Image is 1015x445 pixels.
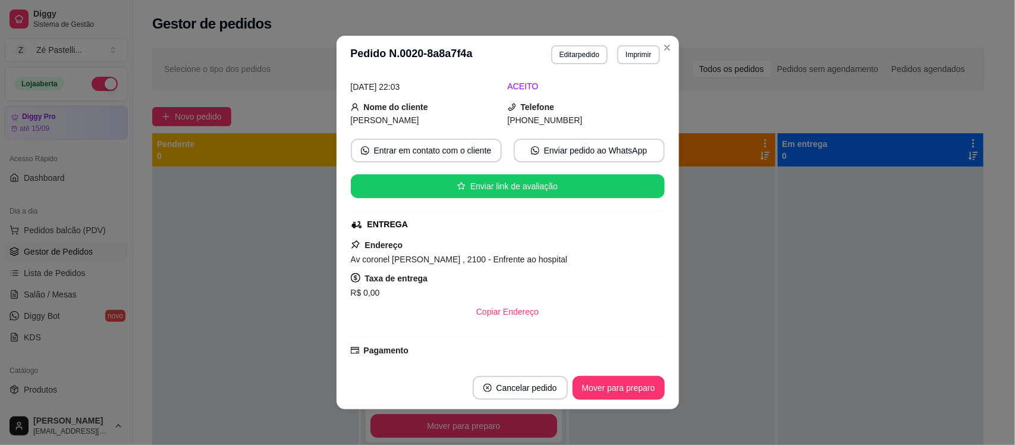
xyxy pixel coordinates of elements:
[351,288,380,297] span: R$ 0,00
[351,103,359,111] span: user
[521,102,555,112] strong: Telefone
[351,240,360,249] span: pushpin
[351,82,400,92] span: [DATE] 22:03
[573,376,665,400] button: Mover para preparo
[483,384,492,392] span: close-circle
[508,80,665,93] div: ACEITO
[351,273,360,283] span: dollar
[364,102,428,112] strong: Nome do cliente
[351,45,473,64] h3: Pedido N. 0020-8a8a7f4a
[508,115,583,125] span: [PHONE_NUMBER]
[473,376,568,400] button: close-circleCancelar pedido
[367,218,408,231] div: ENTREGA
[551,45,608,64] button: Editarpedido
[658,38,677,57] button: Close
[467,300,548,324] button: Copiar Endereço
[514,139,665,162] button: whats-appEnviar pedido ao WhatsApp
[351,139,502,162] button: whats-appEntrar em contato com o cliente
[457,182,466,190] span: star
[365,274,428,283] strong: Taxa de entrega
[351,115,419,125] span: [PERSON_NAME]
[617,45,659,64] button: Imprimir
[361,146,369,155] span: whats-app
[508,103,516,111] span: phone
[351,346,359,355] span: credit-card
[351,255,568,264] span: Av coronel [PERSON_NAME] , 2100 - Enfrente ao hospital
[531,146,539,155] span: whats-app
[365,240,403,250] strong: Endereço
[351,174,665,198] button: starEnviar link de avaliação
[364,346,408,355] strong: Pagamento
